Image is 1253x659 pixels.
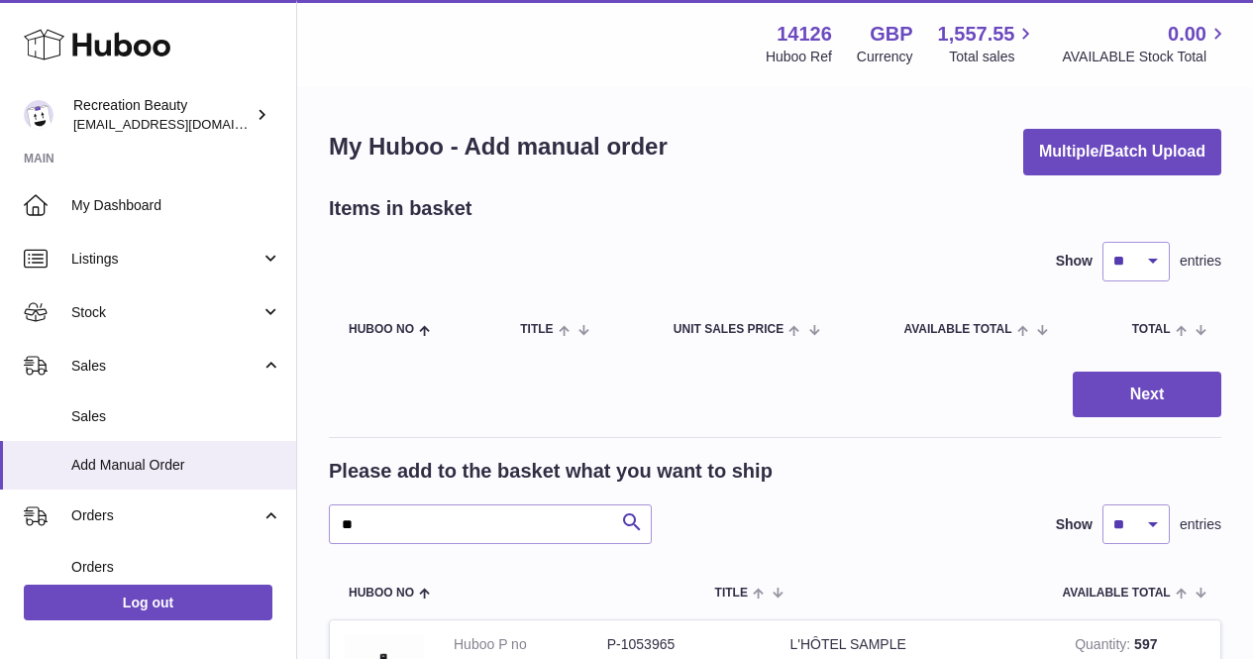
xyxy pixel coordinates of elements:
[715,587,748,600] span: Title
[1056,515,1093,534] label: Show
[349,323,414,336] span: Huboo no
[949,48,1037,66] span: Total sales
[1168,21,1206,48] span: 0.00
[1132,323,1171,336] span: Total
[24,100,53,130] img: production@recreationbeauty.com
[24,585,272,620] a: Log out
[71,250,261,269] span: Listings
[71,558,281,577] span: Orders
[329,131,668,163] h1: My Huboo - Add manual order
[938,21,1015,48] span: 1,557.55
[903,323,1011,336] span: AVAILABLE Total
[777,21,832,48] strong: 14126
[1056,252,1093,271] label: Show
[1023,129,1221,175] button: Multiple/Batch Upload
[938,21,1038,66] a: 1,557.55 Total sales
[454,635,607,654] dt: Huboo P no
[329,195,472,222] h2: Items in basket
[1075,636,1134,657] strong: Quantity
[71,407,281,426] span: Sales
[857,48,913,66] div: Currency
[1063,587,1171,600] span: AVAILABLE Total
[329,458,773,485] h2: Please add to the basket what you want to ship
[71,506,261,525] span: Orders
[1180,252,1221,271] span: entries
[1180,515,1221,534] span: entries
[1073,372,1221,418] button: Next
[1062,48,1229,66] span: AVAILABLE Stock Total
[71,303,261,322] span: Stock
[71,456,281,475] span: Add Manual Order
[520,323,553,336] span: Title
[73,96,252,134] div: Recreation Beauty
[607,635,761,654] dd: P-1053965
[71,196,281,215] span: My Dashboard
[349,587,414,600] span: Huboo no
[1062,21,1229,66] a: 0.00 AVAILABLE Stock Total
[674,323,783,336] span: Unit Sales Price
[870,21,912,48] strong: GBP
[766,48,832,66] div: Huboo Ref
[71,357,261,376] span: Sales
[73,116,291,132] span: [EMAIL_ADDRESS][DOMAIN_NAME]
